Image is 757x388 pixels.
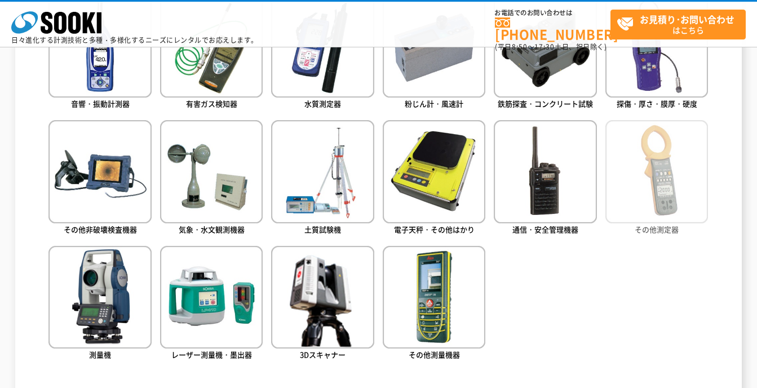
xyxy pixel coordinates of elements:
a: お見積り･お問い合わせはこちら [610,10,746,39]
a: [PHONE_NUMBER] [495,17,610,41]
span: 鉄筋探査・コンクリート試験 [498,98,593,109]
img: その他測定器 [605,120,708,223]
img: 土質試験機 [271,120,374,223]
span: 電子天秤・その他はかり [394,224,475,235]
a: 通信・安全管理機器 [494,120,596,237]
a: その他非破壊検査機器 [48,120,151,237]
span: その他測量機器 [409,349,460,360]
span: 土質試験機 [304,224,341,235]
a: 気象・水文観測機器 [160,120,263,237]
img: その他非破壊検査機器 [48,120,151,223]
span: その他測定器 [635,224,679,235]
span: 8:50 [512,42,528,52]
img: レーザー測量機・墨出器 [160,246,263,349]
span: 3Dスキャナー [300,349,346,360]
span: 探傷・厚さ・膜厚・硬度 [617,98,697,109]
span: はこちら [617,10,745,38]
strong: お見積り･お問い合わせ [640,12,734,26]
span: (平日 ～ 土日、祝日除く) [495,42,607,52]
p: 日々進化する計測技術と多種・多様化するニーズにレンタルでお応えします。 [11,37,258,43]
span: 通信・安全管理機器 [512,224,578,235]
span: 気象・水文観測機器 [179,224,245,235]
a: その他測定器 [605,120,708,237]
img: 通信・安全管理機器 [494,120,596,223]
img: 測量機 [48,246,151,349]
span: 17:30 [534,42,555,52]
img: 気象・水文観測機器 [160,120,263,223]
img: 電子天秤・その他はかり [383,120,485,223]
a: 土質試験機 [271,120,374,237]
span: 有害ガス検知器 [186,98,237,109]
a: 測量機 [48,246,151,363]
span: 水質測定器 [304,98,341,109]
span: 音響・振動計測器 [71,98,130,109]
span: お電話でのお問い合わせは [495,10,610,16]
a: 電子天秤・その他はかり [383,120,485,237]
a: その他測量機器 [383,246,485,363]
img: その他測量機器 [383,246,485,349]
span: 測量機 [89,349,111,360]
span: その他非破壊検査機器 [64,224,137,235]
span: 粉じん計・風速計 [405,98,463,109]
span: レーザー測量機・墨出器 [171,349,252,360]
a: 3Dスキャナー [271,246,374,363]
img: 3Dスキャナー [271,246,374,349]
a: レーザー測量機・墨出器 [160,246,263,363]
